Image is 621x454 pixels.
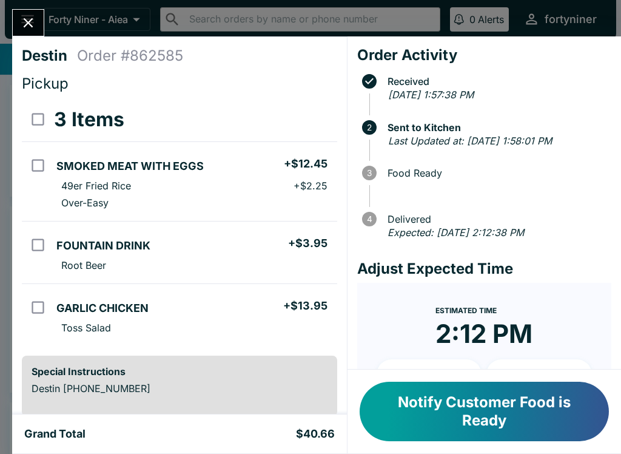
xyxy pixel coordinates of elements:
h5: + $13.95 [283,299,327,313]
p: Destin [PHONE_NUMBER] [32,382,327,395]
h4: Order Activity [357,46,611,64]
p: Toss Salad [61,322,111,334]
h5: + $3.95 [288,236,327,251]
h4: Adjust Expected Time [357,260,611,278]
span: Sent to Kitchen [381,122,611,133]
p: 49er Fried Rice [61,180,131,192]
text: 3 [367,168,372,178]
h5: Grand Total [24,427,86,441]
h5: + $12.45 [284,157,327,171]
h4: Destin [22,47,77,65]
button: + 20 [486,359,592,390]
span: Pickup [22,75,69,92]
h5: $40.66 [296,427,335,441]
span: Received [381,76,611,87]
button: + 10 [377,359,482,390]
h5: FOUNTAIN DRINK [56,239,150,253]
table: orders table [22,98,337,346]
h6: Special Instructions [32,365,327,378]
em: Last Updated at: [DATE] 1:58:01 PM [388,135,552,147]
text: 2 [367,123,372,132]
h4: Order # 862585 [77,47,183,65]
h3: 3 Items [54,107,124,132]
span: Food Ready [381,168,611,178]
h5: GARLIC CHICKEN [56,301,149,316]
button: Close [13,10,44,36]
em: [DATE] 1:57:38 PM [388,89,474,101]
span: Delivered [381,214,611,225]
button: Notify Customer Food is Ready [360,382,609,441]
h5: SMOKED MEAT WITH EGGS [56,159,204,174]
em: Expected: [DATE] 2:12:38 PM [388,226,524,239]
text: 4 [366,214,372,224]
p: + $2.25 [294,180,327,192]
p: Root Beer [61,259,106,271]
span: Estimated Time [435,306,497,315]
time: 2:12 PM [435,318,532,350]
p: Over-Easy [61,197,109,209]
